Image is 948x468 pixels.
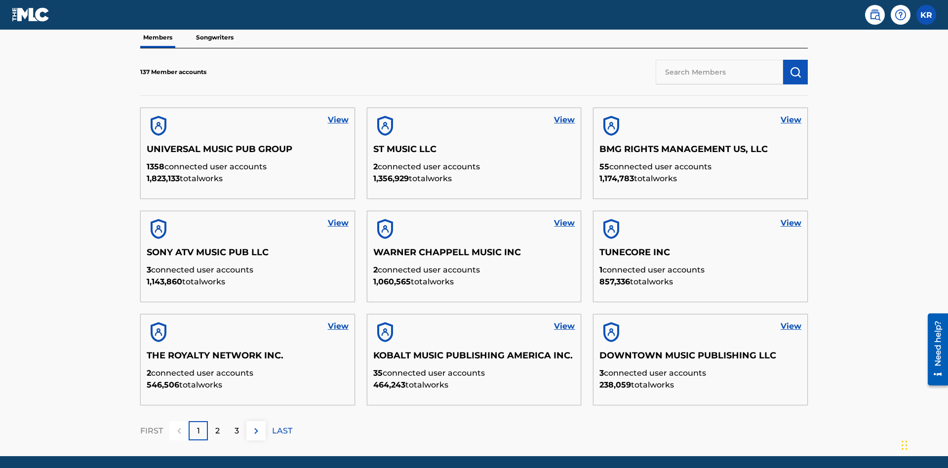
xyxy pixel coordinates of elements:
p: LAST [272,425,292,437]
span: 2 [147,368,151,378]
span: 857,336 [599,277,630,286]
p: connected user accounts [147,264,349,276]
h5: UNIVERSAL MUSIC PUB GROUP [147,144,349,161]
p: total works [373,276,575,288]
img: account [147,320,170,344]
p: 137 Member accounts [140,68,206,77]
img: account [373,320,397,344]
p: connected user accounts [373,264,575,276]
span: 464,243 [373,380,405,390]
h5: WARNER CHAPPELL MUSIC INC [373,247,575,264]
p: total works [147,276,349,288]
a: View [328,320,349,332]
img: account [147,114,170,138]
p: total works [147,173,349,185]
p: 2 [215,425,220,437]
img: account [373,217,397,241]
h5: DOWNTOWN MUSIC PUBLISHING LLC [599,350,801,367]
span: 1,060,565 [373,277,411,286]
div: User Menu [916,5,936,25]
span: 1,174,783 [599,174,634,183]
img: help [895,9,907,21]
p: total works [599,173,801,185]
span: 55 [599,162,609,171]
p: total works [599,276,801,288]
p: FIRST [140,425,163,437]
span: 2 [373,162,378,171]
img: account [147,217,170,241]
p: connected user accounts [147,161,349,173]
p: connected user accounts [147,367,349,379]
span: 1358 [147,162,164,171]
h5: TUNECORE INC [599,247,801,264]
a: Public Search [865,5,885,25]
p: connected user accounts [373,367,575,379]
h5: BMG RIGHTS MANAGEMENT US, LLC [599,144,801,161]
p: 3 [235,425,239,437]
p: connected user accounts [599,367,801,379]
a: View [781,320,801,332]
p: Songwriters [193,27,237,48]
a: View [554,320,575,332]
p: total works [147,379,349,391]
p: 1 [197,425,200,437]
div: Drag [902,430,908,460]
a: View [554,217,575,229]
input: Search Members [656,60,783,84]
a: View [554,114,575,126]
span: 3 [147,265,151,274]
img: account [599,217,623,241]
div: Help [891,5,910,25]
iframe: Chat Widget [899,421,948,468]
p: Members [140,27,175,48]
span: 546,506 [147,380,179,390]
h5: KOBALT MUSIC PUBLISHING AMERICA INC. [373,350,575,367]
img: account [599,320,623,344]
span: 1,823,133 [147,174,180,183]
a: View [328,217,349,229]
img: account [373,114,397,138]
h5: THE ROYALTY NETWORK INC. [147,350,349,367]
span: 1,356,929 [373,174,409,183]
a: View [781,217,801,229]
img: account [599,114,623,138]
h5: SONY ATV MUSIC PUB LLC [147,247,349,264]
p: connected user accounts [599,264,801,276]
a: View [781,114,801,126]
img: search [869,9,881,21]
img: Search Works [790,66,801,78]
span: 238,059 [599,380,631,390]
p: connected user accounts [599,161,801,173]
iframe: Resource Center [920,310,948,390]
a: View [328,114,349,126]
p: total works [599,379,801,391]
h5: ST MUSIC LLC [373,144,575,161]
span: 3 [599,368,604,378]
span: 35 [373,368,383,378]
span: 1,143,860 [147,277,182,286]
img: MLC Logo [12,7,50,22]
p: connected user accounts [373,161,575,173]
span: 1 [599,265,602,274]
p: total works [373,173,575,185]
span: 2 [373,265,378,274]
p: total works [373,379,575,391]
img: right [250,425,262,437]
